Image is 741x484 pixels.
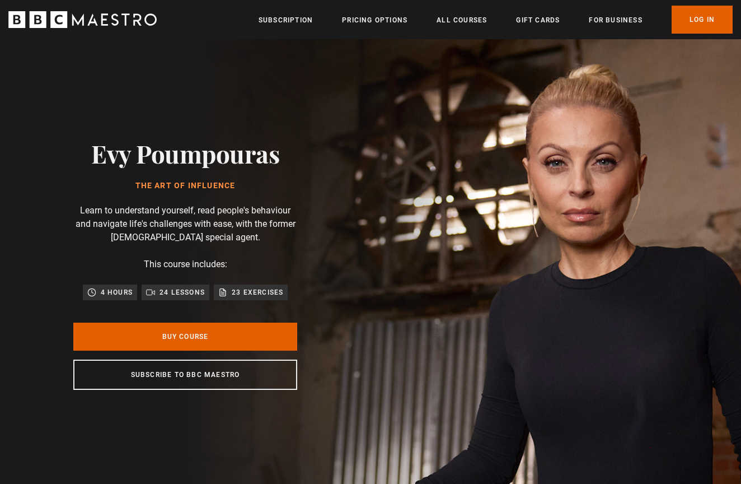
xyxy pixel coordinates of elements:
a: Gift Cards [516,15,560,26]
h1: The Art of Influence [91,182,279,190]
p: Learn to understand yourself, read people's behaviour and navigate life's challenges with ease, w... [73,204,297,244]
a: All Courses [437,15,487,26]
a: Log In [672,6,733,34]
nav: Primary [259,6,733,34]
svg: BBC Maestro [8,11,157,28]
p: This course includes: [144,258,227,271]
p: 23 exercises [232,287,283,298]
h2: Evy Poumpouras [91,139,279,167]
a: For business [589,15,642,26]
p: 4 hours [101,287,133,298]
a: Subscribe to BBC Maestro [73,360,297,390]
p: 24 lessons [160,287,205,298]
a: Pricing Options [342,15,407,26]
a: Subscription [259,15,313,26]
a: Buy Course [73,323,297,351]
